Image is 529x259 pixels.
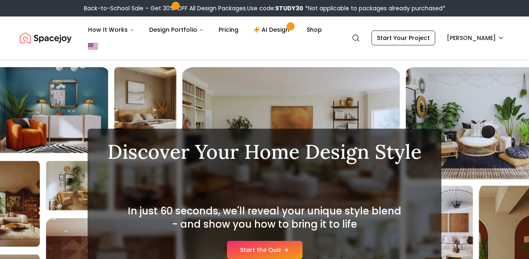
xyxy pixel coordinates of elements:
button: [PERSON_NAME] [442,31,509,45]
a: Spacejoy [20,30,71,46]
span: Use code: [247,4,303,12]
a: Start Your Project [372,31,435,45]
span: *Not applicable to packages already purchased* [303,4,446,12]
b: STUDY30 [275,4,303,12]
h2: In just 60 seconds, we'll reveal your unique style blend - and show you how to bring it to life [126,205,403,231]
nav: Global [20,16,509,59]
img: United States [88,41,98,51]
nav: Main [81,21,329,38]
a: Shop [300,21,329,38]
a: Start the Quiz [227,241,303,259]
button: How It Works [81,21,141,38]
h1: Discover Your Home Design Style [107,142,422,162]
button: Design Portfolio [143,21,210,38]
a: AI Design [247,21,298,38]
a: Pricing [212,21,245,38]
img: Spacejoy Logo [20,30,71,46]
div: Back-to-School Sale – Get 30% OFF All Design Packages. [84,4,446,12]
